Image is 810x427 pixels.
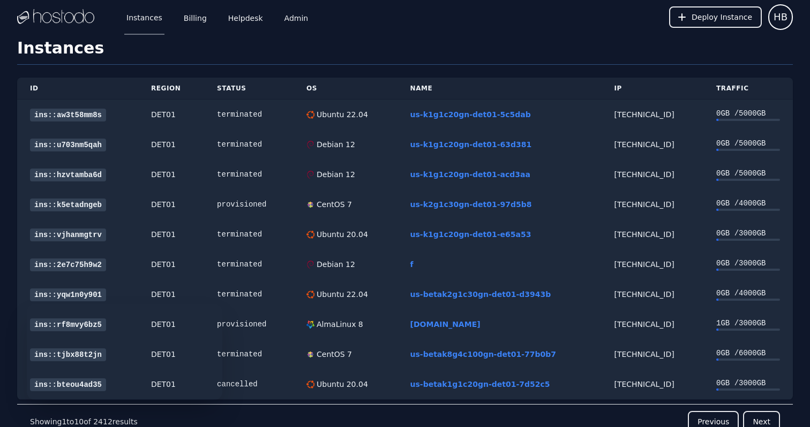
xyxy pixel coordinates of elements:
div: terminated [217,349,281,360]
th: Status [204,78,294,100]
img: Ubuntu 20.04 [306,380,314,388]
div: [TECHNICAL_ID] [614,349,691,360]
a: ins::aw3t58mm8s [30,109,106,121]
div: 0 GB / 6000 GB [716,348,780,359]
div: 0 GB / 4000 GB [716,198,780,209]
img: Debian 12 [306,171,314,179]
div: terminated [217,169,281,180]
a: us-betak1g1c20gn-det01-7d52c5 [410,380,550,388]
th: OS [294,78,397,100]
div: Debian 12 [314,259,355,270]
div: AlmaLinux 8 [314,319,363,330]
div: 0 GB / 5000 GB [716,108,780,119]
a: ins::yqw1n0y901 [30,288,106,301]
a: us-k1g1c20gn-det01-63d381 [410,140,532,149]
th: Traffic [703,78,793,100]
img: Ubuntu 20.04 [306,231,314,239]
a: us-k2g1c30gn-det01-97d5b8 [410,200,532,209]
img: Ubuntu 22.04 [306,111,314,119]
div: 0 GB / 4000 GB [716,288,780,299]
a: us-k1g1c20gn-det01-e65a53 [410,230,531,239]
div: 1 GB / 3000 GB [716,318,780,329]
div: [TECHNICAL_ID] [614,169,691,180]
a: f [410,260,414,269]
div: [TECHNICAL_ID] [614,109,691,120]
div: 0 GB / 5000 GB [716,138,780,149]
div: cancelled [217,379,281,390]
div: 0 GB / 5000 GB [716,168,780,179]
div: 0 GB / 3000 GB [716,228,780,239]
div: [TECHNICAL_ID] [614,289,691,300]
div: provisioned [217,319,281,330]
a: us-k1g1c20gn-det01-acd3aa [410,170,530,179]
div: DET01 [151,169,191,180]
a: us-betak2g1c30gn-det01-d3943b [410,290,551,299]
div: terminated [217,229,281,240]
div: [TECHNICAL_ID] [614,199,691,210]
div: CentOS 7 [314,349,352,360]
h1: Instances [17,39,793,65]
img: CentOS 7 (Disabled for now, need to fix network connectivity) [306,350,314,359]
a: ins::u703nm5qah [30,139,106,151]
button: User menu [768,4,793,30]
div: [TECHNICAL_ID] [614,379,691,390]
span: HB [774,10,787,25]
div: [TECHNICAL_ID] [614,229,691,240]
a: ins::2e7c75h9w2 [30,258,106,271]
div: DET01 [151,199,191,210]
a: [DOMAIN_NAME] [410,320,481,329]
span: Deploy Instance [692,12,752,22]
a: ins::vjhanmgtrv [30,228,106,241]
img: Ubuntu 22.04 [306,291,314,299]
a: ins::hzvtamba6d [30,169,106,181]
div: DET01 [151,139,191,150]
div: terminated [217,289,281,300]
div: [TECHNICAL_ID] [614,139,691,150]
th: Region [138,78,204,100]
span: 1 [62,417,66,426]
a: ins::k5etadngeb [30,199,106,211]
a: us-k1g1c20gn-det01-5c5dab [410,110,531,119]
th: Name [397,78,602,100]
div: Ubuntu 20.04 [314,229,368,240]
div: Ubuntu 22.04 [314,109,368,120]
div: terminated [217,109,281,120]
span: 2412 [93,417,112,426]
a: us-betak8g4c100gn-det01-77b0b7 [410,350,556,359]
div: provisioned [217,199,281,210]
img: Debian 12 [306,261,314,269]
th: IP [601,78,703,100]
div: 0 GB / 3000 GB [716,258,780,269]
img: CentOS 7 (Disabled for now, need to fix network connectivity) [306,201,314,209]
p: Showing to of results [30,416,138,427]
img: Logo [17,9,94,25]
div: [TECHNICAL_ID] [614,259,691,270]
div: Debian 12 [314,139,355,150]
div: DET01 [151,259,191,270]
div: terminated [217,139,281,150]
span: 10 [74,417,84,426]
img: Debian 12 [306,141,314,149]
div: [TECHNICAL_ID] [614,319,691,330]
button: Deploy Instance [669,6,762,28]
div: DET01 [151,289,191,300]
div: 0 GB / 3000 GB [716,378,780,388]
div: terminated [217,259,281,270]
img: AlmaLinux 8 [306,321,314,329]
div: DET01 [151,109,191,120]
div: DET01 [151,229,191,240]
div: Ubuntu 22.04 [314,289,368,300]
div: Debian 12 [314,169,355,180]
div: Ubuntu 20.04 [314,379,368,390]
th: ID [17,78,138,100]
div: CentOS 7 [314,199,352,210]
